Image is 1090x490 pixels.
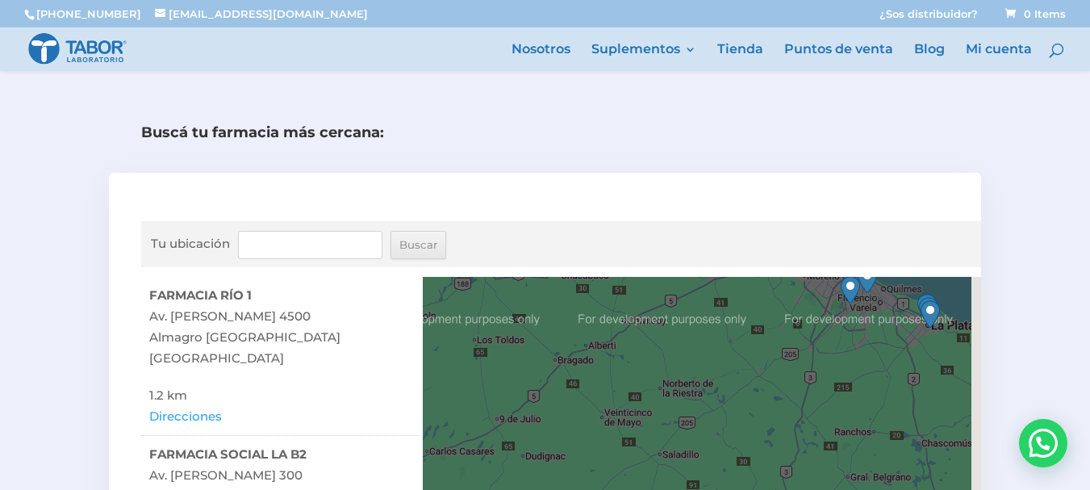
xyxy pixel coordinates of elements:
label: Tu ubicación [151,231,230,257]
span: 0 Items [1005,7,1066,20]
span: Av. [PERSON_NAME] 300 [149,465,410,486]
div: FARMACIA DOTTINO BARRIENTOS [841,276,860,304]
a: Suplementos [591,44,696,71]
span: Av. [PERSON_NAME] 4500 [149,306,410,327]
a: ¿Sos distribuidor? [879,9,978,27]
a: Mi cuenta [966,44,1032,71]
strong: FARMACIA SOCIAL LA B2 [149,446,307,462]
div: PRANA TIENDASALUDABLE [919,297,938,325]
span: [GEOGRAPHIC_DATA] [149,348,410,369]
div: FARMACIA LYNCH [858,266,877,294]
h3: Buscá tu farmacia más cercana: [141,123,674,151]
div: 1.2 km [149,385,410,427]
a: Nosotros [512,44,570,71]
a: 0 Items [1002,7,1066,20]
a: Direcciones [149,406,222,427]
a: Blog [914,44,945,71]
div: Hola! Cómo puedo ayudarte? WhatsApp contact [1019,419,1067,467]
div: FARMACIA ZUCOLILLO [917,294,937,322]
img: Laboratorio Tabor [27,31,127,66]
a: [PHONE_NUMBER] [36,7,141,20]
input: Buscar [390,231,446,259]
a: Tienda [717,44,763,71]
a: [EMAIL_ADDRESS][DOMAIN_NAME] [155,7,368,20]
strong: FARMACIA RÍO 1 [149,287,252,303]
div: FARMACIA ENTIO [921,300,940,329]
a: Puntos de venta [784,44,893,71]
span: Almagro [GEOGRAPHIC_DATA] [149,329,340,345]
